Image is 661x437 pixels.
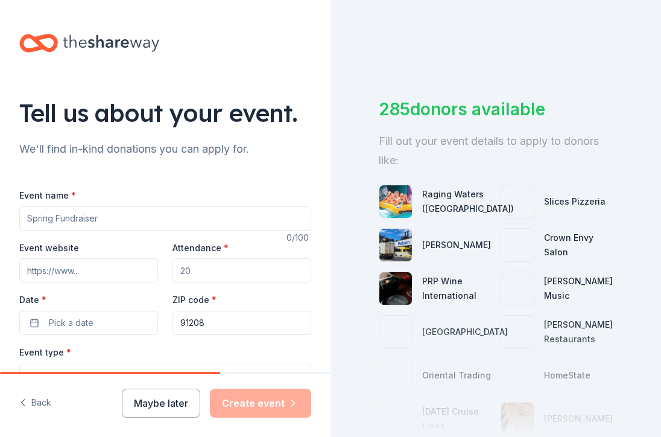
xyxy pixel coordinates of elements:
div: PRP Wine International [422,274,491,303]
input: 12345 (U.S. only) [172,311,311,335]
img: photo for Slices Pizzeria [501,185,534,218]
span: Pick a date [49,316,93,330]
div: Slices Pizzeria [544,194,606,209]
div: 285 donors available [379,97,613,122]
input: https://www... [19,258,158,282]
label: Date [19,294,158,306]
span: Select [27,368,52,383]
label: Event type [19,346,71,359]
div: Crown Envy Salon [544,231,613,260]
div: Fill out your event details to apply to donors like: [379,132,613,170]
label: ZIP code [172,294,217,306]
div: [PERSON_NAME] Music [544,274,613,303]
label: Attendance [172,242,229,254]
img: photo for Crown Envy Salon [501,229,534,261]
div: 0 /100 [286,231,311,245]
div: Raging Waters ([GEOGRAPHIC_DATA]) [422,187,514,216]
button: Back [19,391,51,416]
input: Spring Fundraiser [19,206,311,231]
button: Maybe later [122,389,200,418]
div: Tell us about your event. [19,96,311,130]
img: photo for Raging Waters (Los Angeles) [379,185,412,218]
label: Event name [19,190,76,202]
div: We'll find in-kind donations you can apply for. [19,139,311,159]
img: photo for Alfred Music [501,272,534,305]
button: Select [19,363,311,388]
img: photo for Matson [379,229,412,261]
label: Event website [19,242,79,254]
div: [PERSON_NAME] [422,238,491,252]
button: Pick a date [19,311,158,335]
input: 20 [172,258,311,282]
img: photo for PRP Wine International [379,272,412,305]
